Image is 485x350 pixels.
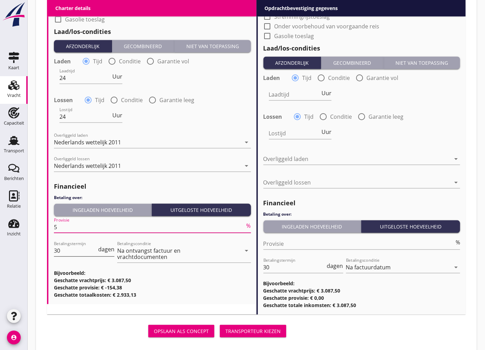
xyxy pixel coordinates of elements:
label: Garantie leeg [369,114,404,120]
strong: Lossen [263,114,282,120]
button: Gecombineerd [321,57,384,69]
button: Niet van toepassing [384,57,460,69]
button: Opslaan als concept [148,325,214,338]
button: Afzonderlijk [54,40,112,53]
i: arrow_drop_down [243,162,251,170]
label: Gasolie toeslag [65,16,105,23]
h3: Bijvoorbeeld: [263,280,460,287]
label: Tijd [302,75,312,82]
div: Na factuurdatum [346,264,391,271]
h2: Financieel [263,199,460,208]
div: Relatie [7,204,21,208]
div: Ingeladen hoeveelheid [266,223,358,231]
div: Ingeladen hoeveelheid [57,207,149,214]
label: Garantie vol [157,58,189,65]
div: % [454,240,460,245]
h3: Geschatte provisie: € 0,00 [263,295,460,302]
div: dagen [326,263,343,269]
div: Na ontvangst factuur en vrachtdocumenten [117,248,229,260]
div: Nederlands wettelijk 2011 [54,163,121,169]
h3: Geschatte provisie: € -154,38 [54,284,251,291]
label: Gasolie toeslag [274,33,314,40]
i: arrow_drop_down [452,155,460,163]
strong: Laden [54,58,71,65]
button: Niet van toepassing [174,40,251,53]
div: dagen [97,247,114,252]
input: Betalingstermijn [54,245,97,257]
button: Ingeladen hoeveelheid [263,221,361,233]
i: arrow_drop_down [243,247,251,255]
h3: Bijvoorbeeld: [54,270,251,277]
span: Uur [321,91,332,96]
span: Uur [321,129,332,135]
h3: Geschatte totaalkosten: € 2.933,13 [54,291,251,299]
h2: Laad/los-condities [54,27,251,37]
div: Niet van toepassing [386,60,458,67]
button: Afzonderlijk [263,57,321,69]
i: arrow_drop_down [452,179,460,187]
input: Provisie [263,239,455,250]
h2: Laad/los-condities [263,44,460,53]
h4: Betaling over: [263,212,460,218]
label: Garantie vol [367,75,399,82]
span: Uur [112,113,122,118]
label: Tijd [95,97,104,104]
h3: Geschatte vrachtprijs: € 3.087,50 [263,287,460,295]
label: Conditie [119,58,141,65]
h4: Betaling over: [54,195,251,201]
input: Betalingstermijn [263,262,326,273]
button: Gecombineerd [112,40,175,53]
div: Transporteur kiezen [225,328,281,335]
label: Tijd [305,114,314,120]
div: % [245,223,251,229]
div: Uitgeloste hoeveelheid [364,223,457,231]
input: Laadtijd [59,73,111,84]
div: Capaciteit [4,121,24,125]
label: HWZ (hoogwatertoeslag) [274,4,339,11]
input: Lostijd [269,128,320,139]
label: Garantie leeg [159,97,194,104]
button: Uitgeloste hoeveelheid [152,204,251,216]
input: Provisie [54,222,245,233]
div: Nederlands wettelijk 2011 [54,140,121,146]
div: Kaart [8,65,19,70]
strong: Laden [263,75,280,82]
input: Laadtijd [269,89,320,100]
label: Onder voorbehoud van voorgaande reis [274,23,380,30]
input: Lostijd [59,111,111,123]
strong: Lossen [54,97,73,104]
span: Uur [112,74,122,80]
img: logo-small.a267ee39.svg [1,2,26,27]
i: arrow_drop_down [243,138,251,147]
div: Vracht [7,93,21,98]
h2: Financieel [54,182,251,191]
h3: Geschatte vrachtprijs: € 3.087,50 [54,277,251,284]
div: Transport [4,149,24,153]
div: Afzonderlijk [266,60,318,67]
div: Uitgeloste hoeveelheid [155,207,248,214]
button: Transporteur kiezen [220,325,286,338]
i: account_circle [7,331,21,344]
label: Stremming/ijstoeslag [274,14,330,20]
h3: Geschatte totale inkomsten: € 3.087,50 [263,302,460,309]
label: Conditie [121,97,143,104]
div: Inzicht [7,232,21,236]
label: Conditie [330,114,352,120]
i: arrow_drop_down [452,263,460,272]
button: Uitgeloste hoeveelheid [361,221,460,233]
div: Gecombineerd [115,43,171,50]
button: Ingeladen hoeveelheid [54,204,152,216]
label: Tijd [93,58,102,65]
div: Gecombineerd [324,60,381,67]
label: Conditie [328,75,350,82]
div: Opslaan als concept [154,328,209,335]
div: Niet van toepassing [177,43,248,50]
div: Berichten [4,176,24,181]
div: Afzonderlijk [57,43,109,50]
label: Onder voorbehoud van voorgaande reis [65,7,170,14]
